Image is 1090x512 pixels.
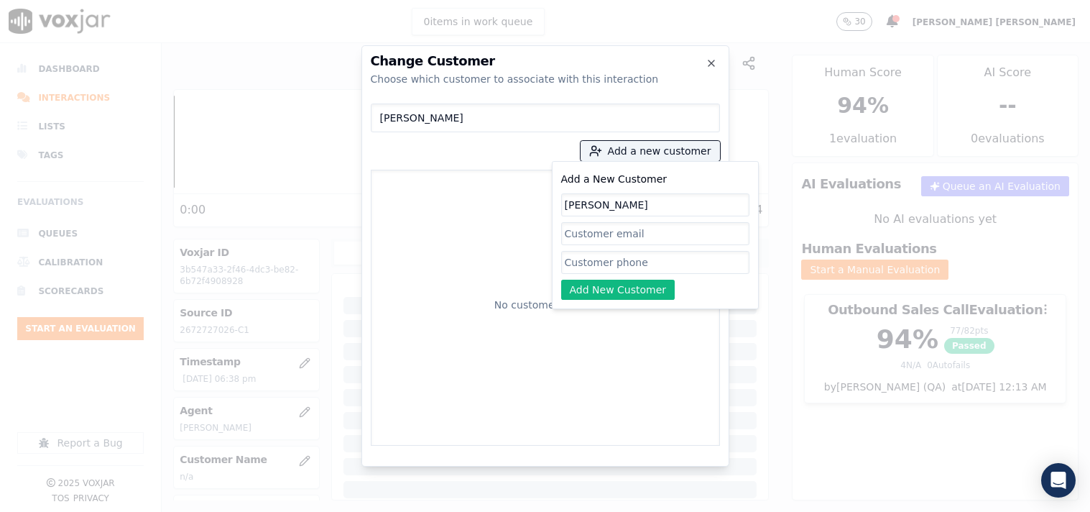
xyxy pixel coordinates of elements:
[561,173,668,185] label: Add a New Customer
[494,298,596,312] p: No customers found
[371,72,720,86] div: Choose which customer to associate with this interaction
[561,193,749,216] input: Customer name
[371,104,720,132] input: Search Customers
[371,55,720,68] h2: Change Customer
[561,280,675,300] button: Add New Customer
[1041,463,1076,498] div: Open Intercom Messenger
[581,141,720,161] button: Add a new customer
[561,251,749,274] input: Customer phone
[561,222,749,245] input: Customer email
